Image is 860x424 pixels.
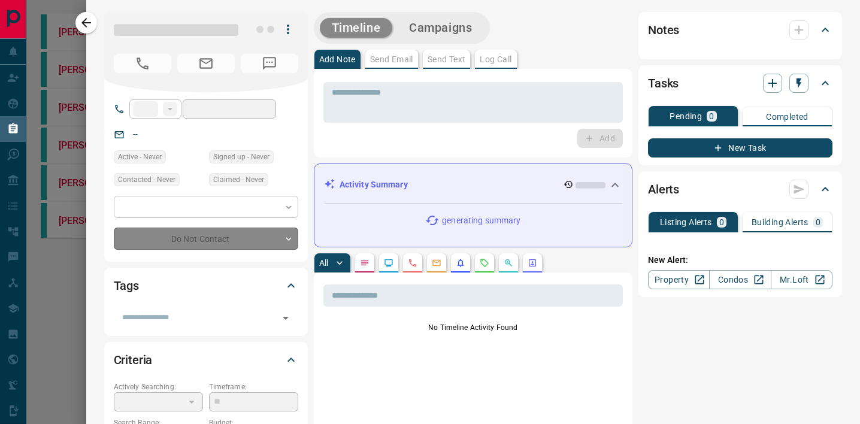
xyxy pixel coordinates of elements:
span: No Email [177,54,235,73]
span: Claimed - Never [213,174,264,186]
button: Timeline [320,18,393,38]
h2: Tasks [648,74,679,93]
h2: Alerts [648,180,679,199]
svg: Notes [360,258,370,268]
h2: Criteria [114,350,153,370]
p: Listing Alerts [660,218,712,226]
div: Do Not Contact [114,228,298,250]
svg: Opportunities [504,258,513,268]
p: Building Alerts [752,218,808,226]
p: 0 [816,218,820,226]
span: Contacted - Never [118,174,175,186]
p: Add Note [319,55,356,63]
a: Condos [709,270,771,289]
div: Tags [114,271,298,300]
svg: Requests [480,258,489,268]
p: Completed [766,113,808,121]
p: No Timeline Activity Found [323,322,623,333]
button: New Task [648,138,832,158]
span: Signed up - Never [213,151,269,163]
span: Active - Never [118,151,162,163]
p: Timeframe: [209,381,298,392]
p: New Alert: [648,254,832,266]
button: Open [277,310,294,326]
div: Tasks [648,69,832,98]
svg: Calls [408,258,417,268]
p: 0 [719,218,724,226]
svg: Emails [432,258,441,268]
h2: Tags [114,276,139,295]
p: Activity Summary [340,178,408,191]
div: Alerts [648,175,832,204]
p: Pending [670,112,702,120]
svg: Lead Browsing Activity [384,258,393,268]
p: All [319,259,329,267]
span: No Number [114,54,171,73]
div: Criteria [114,346,298,374]
svg: Agent Actions [528,258,537,268]
h2: Notes [648,20,679,40]
a: Mr.Loft [771,270,832,289]
p: 0 [709,112,714,120]
svg: Listing Alerts [456,258,465,268]
div: Notes [648,16,832,44]
p: generating summary [442,214,520,227]
a: Property [648,270,710,289]
a: -- [133,129,138,139]
button: Campaigns [397,18,484,38]
span: No Number [241,54,298,73]
p: Actively Searching: [114,381,203,392]
div: Activity Summary [324,174,622,196]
